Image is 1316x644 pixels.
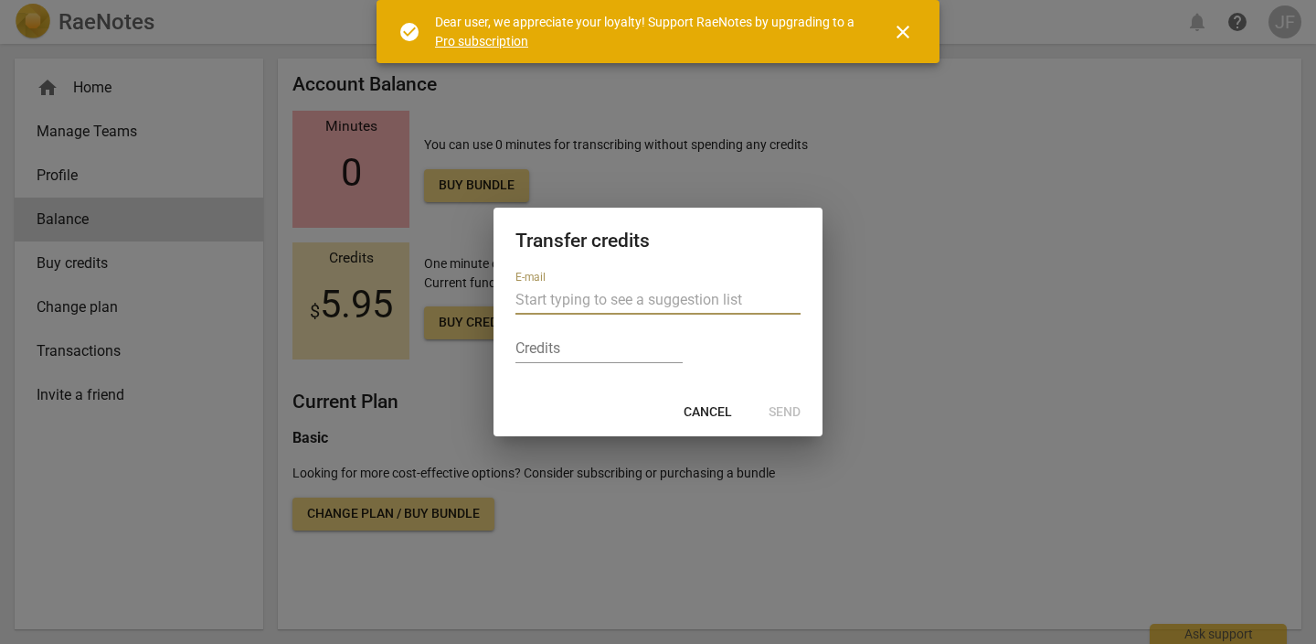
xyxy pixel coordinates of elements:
h2: Transfer credits [515,230,801,252]
label: E-mail [515,272,546,283]
span: close [892,21,914,43]
button: Close [881,10,925,54]
a: Pro subscription [435,34,528,48]
input: Start typing to see a suggestion list [515,285,801,315]
div: Dear user, we appreciate your loyalty! Support RaeNotes by upgrading to a [435,13,859,50]
span: Cancel [684,403,732,422]
span: check_circle [398,21,420,43]
button: Cancel [669,396,747,429]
